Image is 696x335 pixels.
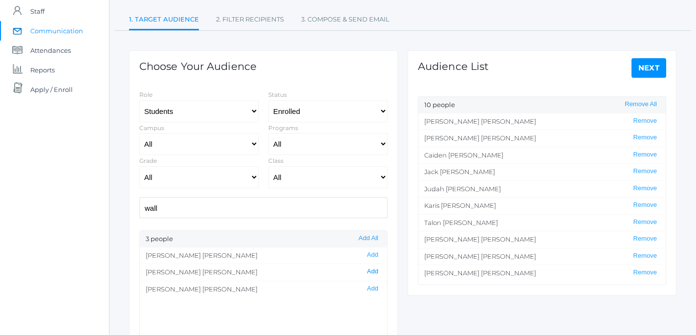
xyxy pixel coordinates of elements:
[418,113,666,130] li: [PERSON_NAME] [PERSON_NAME]
[418,231,666,248] li: [PERSON_NAME] [PERSON_NAME]
[30,1,44,21] span: Staff
[301,10,390,29] a: 3. Compose & Send Email
[631,167,660,176] button: Remove
[30,80,73,99] span: Apply / Enroll
[139,197,388,218] input: Filter by name
[30,21,83,41] span: Communication
[418,97,666,113] div: 10 people
[356,234,381,243] button: Add All
[418,180,666,198] li: Judah [PERSON_NAME]
[216,10,284,29] a: 2. Filter Recipients
[364,268,381,276] button: Add
[418,265,666,282] li: [PERSON_NAME] [PERSON_NAME]
[140,247,387,264] li: [PERSON_NAME] [PERSON_NAME]
[268,124,298,132] label: Programs
[364,251,381,259] button: Add
[139,124,164,132] label: Campus
[631,184,660,193] button: Remove
[139,91,152,98] label: Role
[622,100,660,109] button: Remove All
[631,201,660,209] button: Remove
[139,157,157,164] label: Grade
[30,60,55,80] span: Reports
[418,147,666,164] li: Caiden [PERSON_NAME]
[631,134,660,142] button: Remove
[418,130,666,147] li: [PERSON_NAME] [PERSON_NAME]
[631,117,660,125] button: Remove
[418,214,666,231] li: Talon [PERSON_NAME]
[418,61,489,72] h1: Audience List
[631,218,660,226] button: Remove
[418,197,666,214] li: Karis [PERSON_NAME]
[129,10,199,31] a: 1. Target Audience
[140,281,387,298] li: [PERSON_NAME] [PERSON_NAME]
[140,231,387,247] div: 3 people
[268,91,287,98] label: Status
[140,264,387,281] li: [PERSON_NAME] [PERSON_NAME]
[268,157,283,164] label: Class
[631,268,660,277] button: Remove
[364,285,381,293] button: Add
[631,151,660,159] button: Remove
[418,248,666,265] li: [PERSON_NAME] [PERSON_NAME]
[139,61,257,72] h1: Choose Your Audience
[418,163,666,180] li: Jack [PERSON_NAME]
[30,41,71,60] span: Attendances
[631,252,660,260] button: Remove
[631,58,667,78] a: Next
[631,235,660,243] button: Remove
